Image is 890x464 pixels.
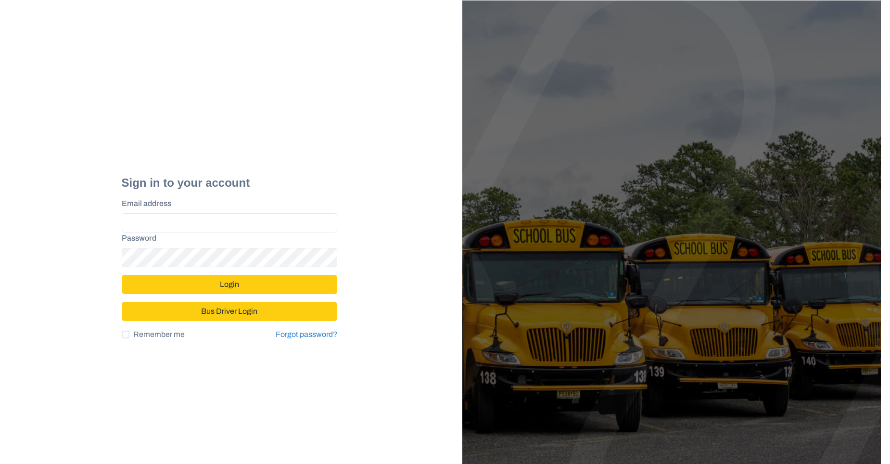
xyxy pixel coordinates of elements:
label: Password [122,232,331,244]
h2: Sign in to your account [122,176,337,190]
a: Forgot password? [276,329,337,340]
a: Forgot password? [276,330,337,338]
a: Bus Driver Login [122,303,337,311]
span: Remember me [133,329,185,340]
button: Bus Driver Login [122,302,337,321]
button: Login [122,275,337,294]
label: Email address [122,198,331,209]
